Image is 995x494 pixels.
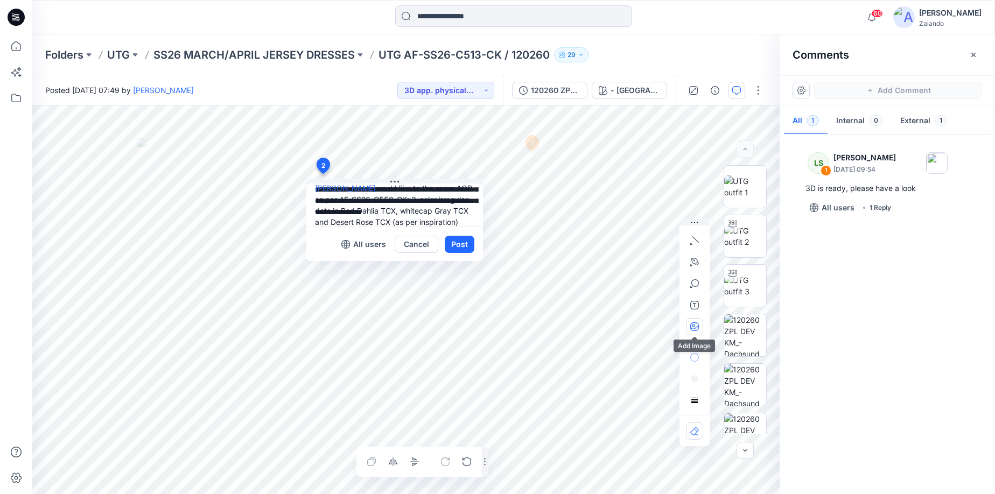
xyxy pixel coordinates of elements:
[395,236,438,253] button: Cancel
[133,86,194,95] a: [PERSON_NAME]
[45,47,83,62] a: Folders
[793,48,849,61] h2: Comments
[821,165,831,176] div: 1
[512,82,587,99] button: 120260 ZPL DEV
[611,84,660,96] div: - Dachsund/ White
[871,9,883,18] span: 60
[337,236,390,253] button: All users
[321,161,326,171] span: 2
[353,238,386,251] p: All users
[805,182,969,195] div: 3D is ready, please have a look
[724,314,766,356] img: 120260 ZPL DEV KM_- Dachsund_ White_Workmanship illustrations - 120260
[724,175,766,198] img: UTG outfit 1
[445,236,474,253] button: Post
[554,47,589,62] button: 29
[919,19,982,27] div: Zalando
[828,108,892,135] button: Internal
[784,108,828,135] button: All
[833,151,896,164] p: [PERSON_NAME]
[870,202,891,213] div: 1 Reply
[45,84,194,96] span: Posted [DATE] 07:49 by
[107,47,130,62] a: UTG
[379,47,550,62] p: UTG AF-SS26-C513-CK / 120260
[567,49,576,61] p: 29
[814,82,982,99] button: Add Comment
[724,274,766,297] img: UTG outfit 3
[892,108,956,135] button: External
[807,115,819,126] span: 1
[869,115,883,126] span: 0
[724,413,766,455] img: 120260 ZPL DEV KM_- Dachsund_ White_Screenshot 2025-06-13 104030
[153,47,355,62] a: SS26 MARCH/APRIL JERSEY DRESSES
[919,6,982,19] div: [PERSON_NAME]
[833,164,896,175] p: [DATE] 09:54
[808,152,829,174] div: LS
[893,6,915,28] img: avatar
[935,115,947,126] span: 1
[724,364,766,406] img: 120260 ZPL DEV KM_- Dachsund_ White_Screenshot 2025-06-13 103933
[706,82,724,99] button: Details
[592,82,667,99] button: - [GEOGRAPHIC_DATA]/ White
[822,201,854,214] p: All users
[531,84,580,96] div: 120260 ZPL DEV
[805,199,859,216] button: All users
[724,225,766,248] img: UTG outfit 2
